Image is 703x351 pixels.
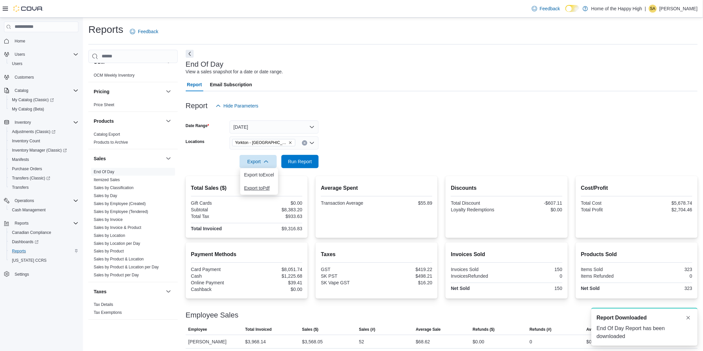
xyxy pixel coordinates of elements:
[684,314,692,322] button: Dismiss toast
[248,267,302,272] div: $8,051.74
[164,117,172,125] button: Products
[94,140,128,145] a: Products to Archive
[210,78,252,91] span: Email Subscription
[88,23,123,36] h1: Reports
[230,120,319,134] button: [DATE]
[12,87,78,95] span: Catalog
[638,200,692,206] div: $5,678.74
[1,86,81,95] button: Catalog
[9,156,78,164] span: Manifests
[12,197,37,205] button: Operations
[378,267,433,272] div: $419.22
[248,200,302,206] div: $0.00
[94,302,113,308] span: Tax Details
[248,214,302,219] div: $933.63
[12,148,67,153] span: Inventory Manager (Classic)
[191,280,246,285] div: Online Payment
[378,273,433,279] div: $498.21
[186,68,283,75] div: View a sales snapshot for a date or date range.
[94,155,106,162] h3: Sales
[12,37,28,45] a: Home
[7,95,81,105] a: My Catalog (Classic)
[94,233,125,238] a: Sales by Location
[1,219,81,228] button: Reports
[94,288,163,295] button: Taxes
[1,118,81,127] button: Inventory
[94,88,109,95] h3: Pricing
[12,129,55,134] span: Adjustments (Classic)
[12,207,46,213] span: Cash Management
[94,273,139,278] a: Sales by Product per Day
[9,174,53,182] a: Transfers (Classic)
[186,311,239,319] h3: Employee Sales
[659,5,698,13] p: [PERSON_NAME]
[94,169,114,175] span: End Of Day
[191,250,302,258] h2: Payment Methods
[321,280,375,285] div: SK Vape GST
[1,269,81,279] button: Settings
[451,184,562,192] h2: Discounts
[473,338,484,346] div: $0.00
[9,247,78,255] span: Reports
[281,155,319,168] button: Run Report
[191,184,302,192] h2: Total Sales ($)
[581,286,600,291] strong: Net Sold
[638,273,692,279] div: 0
[94,225,141,230] a: Sales by Invoice & Product
[12,87,31,95] button: Catalog
[508,200,562,206] div: -$607.11
[186,50,194,58] button: Next
[12,258,47,263] span: [US_STATE] CCRS
[638,207,692,212] div: $2,704.46
[94,209,148,214] a: Sales by Employee (Tendered)
[638,286,692,291] div: 323
[244,172,274,177] span: Export to Excel
[12,219,78,227] span: Reports
[7,237,81,246] a: Dashboards
[451,273,505,279] div: InvoicesRefunded
[7,205,81,215] button: Cash Management
[508,286,562,291] div: 150
[164,88,172,96] button: Pricing
[7,228,81,237] button: Canadian Compliance
[1,196,81,205] button: Operations
[12,118,78,126] span: Inventory
[7,105,81,114] button: My Catalog (Beta)
[9,60,25,68] a: Users
[321,200,375,206] div: Transaction Average
[12,197,78,205] span: Operations
[94,265,159,270] span: Sales by Product & Location per Day
[451,207,505,212] div: Loyalty Redemptions
[15,198,34,203] span: Operations
[164,155,172,163] button: Sales
[530,327,552,332] span: Refunds (#)
[565,5,579,12] input: Dark Mode
[7,136,81,146] button: Inventory Count
[9,238,41,246] a: Dashboards
[7,183,81,192] button: Transfers
[7,256,81,265] button: [US_STATE] CCRS
[94,102,114,107] span: Price Sheet
[321,273,375,279] div: SK PST
[645,5,646,13] p: |
[15,120,31,125] span: Inventory
[7,155,81,164] button: Manifests
[9,256,49,264] a: [US_STATE] CCRS
[191,267,246,272] div: Card Payment
[597,314,692,322] div: Notification
[94,170,114,174] a: End Of Day
[359,327,375,332] span: Sales (#)
[15,221,29,226] span: Reports
[188,327,207,332] span: Employee
[9,137,78,145] span: Inventory Count
[94,233,125,238] span: Sales by Location
[9,165,45,173] a: Purchase Orders
[9,183,31,191] a: Transfers
[302,140,307,146] button: Clear input
[94,185,134,190] a: Sales by Classification
[88,168,178,282] div: Sales
[187,78,202,91] span: Report
[88,130,178,149] div: Products
[12,248,26,254] span: Reports
[9,128,58,136] a: Adjustments (Classic)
